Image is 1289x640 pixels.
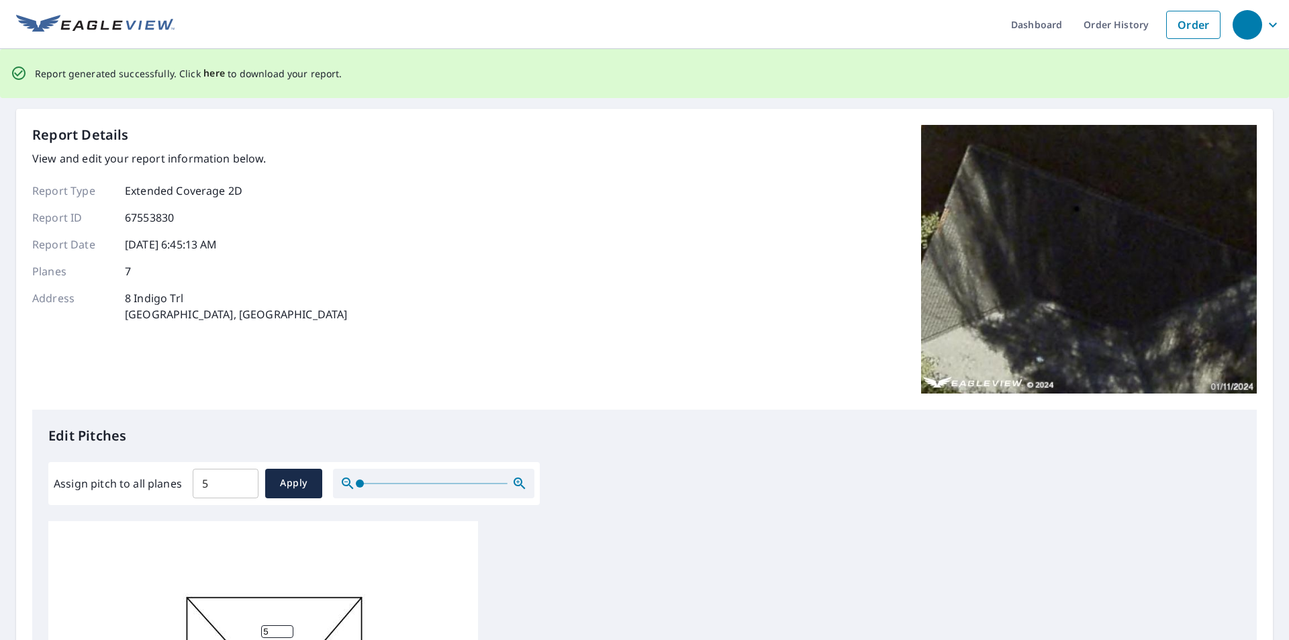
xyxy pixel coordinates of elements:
a: Order [1166,11,1221,39]
p: 7 [125,263,131,279]
p: 67553830 [125,210,174,226]
p: Extended Coverage 2D [125,183,242,199]
p: View and edit your report information below. [32,150,347,167]
button: Apply [265,469,322,498]
p: 8 Indigo Trl [GEOGRAPHIC_DATA], [GEOGRAPHIC_DATA] [125,290,347,322]
button: here [203,65,226,82]
p: [DATE] 6:45:13 AM [125,236,218,253]
p: Address [32,290,113,322]
input: 00.0 [193,465,258,502]
p: Edit Pitches [48,426,1241,446]
p: Planes [32,263,113,279]
label: Assign pitch to all planes [54,475,182,492]
p: Report generated successfully. Click to download your report. [35,65,342,82]
img: Top image [921,125,1257,394]
p: Report ID [32,210,113,226]
img: EV Logo [16,15,175,35]
p: Report Date [32,236,113,253]
p: Report Details [32,125,129,145]
span: Apply [276,475,312,492]
p: Report Type [32,183,113,199]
